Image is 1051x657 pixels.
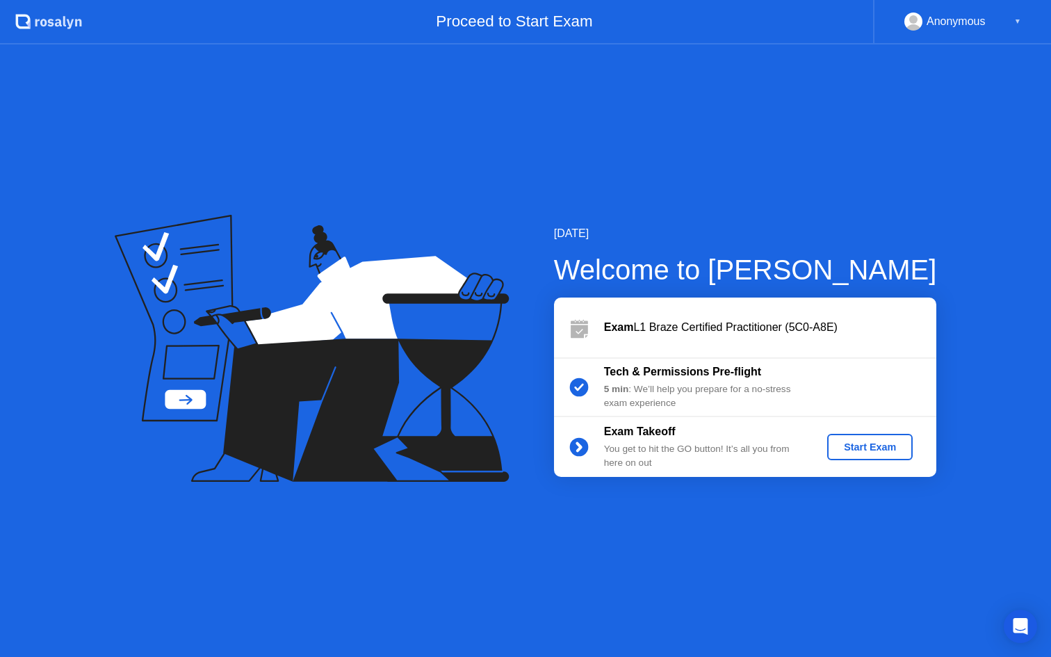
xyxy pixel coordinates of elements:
div: ▼ [1014,13,1021,31]
b: Exam [604,321,634,333]
b: 5 min [604,384,629,394]
div: : We’ll help you prepare for a no-stress exam experience [604,382,804,411]
div: Welcome to [PERSON_NAME] [554,249,937,291]
div: Anonymous [927,13,986,31]
div: L1 Braze Certified Practitioner (5C0-A8E) [604,319,936,336]
button: Start Exam [827,434,913,460]
div: Open Intercom Messenger [1004,610,1037,643]
div: You get to hit the GO button! It’s all you from here on out [604,442,804,471]
b: Exam Takeoff [604,425,676,437]
div: Start Exam [833,441,907,453]
b: Tech & Permissions Pre-flight [604,366,761,378]
div: [DATE] [554,225,937,242]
